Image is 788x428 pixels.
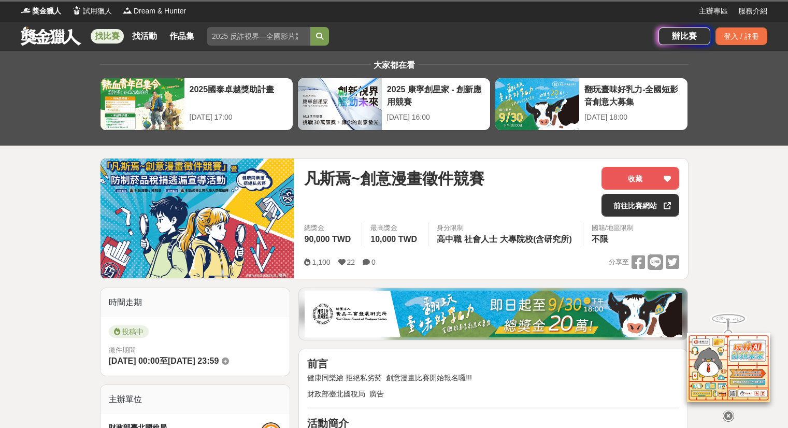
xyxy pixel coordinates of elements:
[190,83,288,107] div: 2025國泰卓越獎助計畫
[592,235,608,244] span: 不限
[83,6,112,17] span: 試用獵人
[370,235,417,244] span: 10,000 TWD
[370,223,420,233] span: 最高獎金
[464,235,497,244] span: 社會人士
[699,6,728,17] a: 主辦專區
[307,374,471,382] span: 健康同樂繪 拒絕私劣菸 創意漫畫比賽開始報名囉!!!
[687,333,770,402] img: d2146d9a-e6f6-4337-9592-8cefde37ba6b.png
[101,288,290,317] div: 時間走期
[160,356,168,365] span: 至
[100,78,293,131] a: 2025國泰卓越獎助計畫[DATE] 17:00
[109,325,149,338] span: 投稿中
[584,112,682,123] div: [DATE] 18:00
[371,258,376,266] span: 0
[168,356,219,365] span: [DATE] 23:59
[601,194,679,217] a: 前往比賽網站
[21,5,31,16] img: Logo
[165,29,198,44] a: 作品集
[304,235,351,244] span: 90,000 TWD
[304,223,353,233] span: 總獎金
[387,112,485,123] div: [DATE] 16:00
[71,6,112,17] a: Logo試用獵人
[307,390,384,398] span: 財政部臺北國稅局 廣告
[32,6,61,17] span: 獎金獵人
[738,6,767,17] a: 服務介紹
[437,235,462,244] span: 高中職
[109,346,136,354] span: 徵件期間
[584,83,682,107] div: 翻玩臺味好乳力-全國短影音創意大募集
[371,61,418,69] span: 大家都在看
[21,6,61,17] a: Logo獎金獵人
[91,29,124,44] a: 找比賽
[609,254,629,270] span: 分享至
[592,223,634,233] div: 國籍/地區限制
[128,29,161,44] a: 找活動
[500,235,572,244] span: 大專院校(含研究所)
[312,258,330,266] span: 1,100
[190,112,288,123] div: [DATE] 17:00
[601,167,679,190] button: 收藏
[207,27,310,46] input: 2025 反詐視界—全國影片競賽
[387,83,485,107] div: 2025 康寧創星家 - 創新應用競賽
[134,6,186,17] span: Dream & Hunter
[71,5,82,16] img: Logo
[658,27,710,45] a: 辦比賽
[305,291,682,337] img: 1c81a89c-c1b3-4fd6-9c6e-7d29d79abef5.jpg
[437,223,575,233] div: 身分限制
[307,358,328,369] strong: 前言
[297,78,491,131] a: 2025 康寧創星家 - 創新應用競賽[DATE] 16:00
[101,385,290,414] div: 主辦單位
[347,258,355,266] span: 22
[122,5,133,16] img: Logo
[495,78,688,131] a: 翻玩臺味好乳力-全國短影音創意大募集[DATE] 18:00
[122,6,186,17] a: LogoDream & Hunter
[101,159,294,278] img: Cover Image
[304,167,484,190] span: 凡斯焉~創意漫畫徵件競賽
[715,27,767,45] div: 登入 / 註冊
[109,356,160,365] span: [DATE] 00:00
